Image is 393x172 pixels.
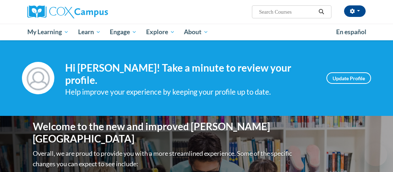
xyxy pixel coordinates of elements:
p: Overall, we are proud to provide you with a more streamlined experience. Some of the specific cha... [33,148,294,169]
button: Search [316,8,327,16]
div: Main menu [22,24,371,40]
a: Cox Campus [27,5,133,18]
a: En español [331,24,371,40]
input: Search Courses [258,8,316,16]
a: About [180,24,213,40]
button: Account Settings [344,5,366,17]
span: About [184,28,208,36]
h1: Welcome to the new and improved [PERSON_NAME][GEOGRAPHIC_DATA] [33,121,294,145]
iframe: Button to launch messaging window [364,143,387,166]
h4: Hi [PERSON_NAME]! Take a minute to review your profile. [65,62,316,86]
a: Update Profile [326,72,371,84]
a: Learn [73,24,105,40]
img: Profile Image [22,62,54,94]
a: Engage [105,24,141,40]
a: My Learning [23,24,73,40]
span: Explore [146,28,175,36]
a: Explore [141,24,180,40]
span: Learn [78,28,101,36]
span: My Learning [27,28,69,36]
img: Cox Campus [27,5,108,18]
div: Help improve your experience by keeping your profile up to date. [65,86,316,98]
span: En español [336,28,366,36]
span: Engage [110,28,137,36]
